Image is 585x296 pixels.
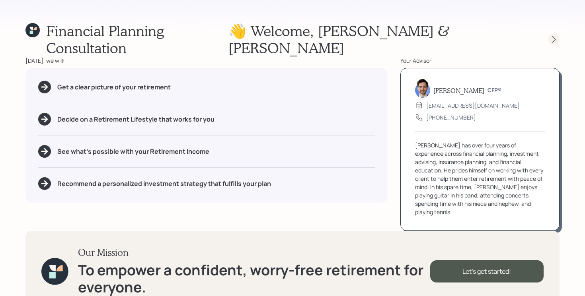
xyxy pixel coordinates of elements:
h5: Recommend a personalized investment strategy that fulfills your plan [57,180,271,188]
div: [EMAIL_ADDRESS][DOMAIN_NAME] [426,101,520,110]
h1: Financial Planning Consultation [46,22,228,56]
div: [PHONE_NUMBER] [426,113,476,122]
div: Let's get started! [430,260,544,282]
div: Your Advisor [400,56,560,65]
h3: Our Mission [78,247,430,258]
div: [PERSON_NAME] has over four years of experience across financial planning, investment advising, i... [415,141,545,216]
img: jonah-coleman-headshot.png [415,79,430,98]
div: [DATE], we will: [25,56,388,65]
h1: 👋 Welcome , [PERSON_NAME] & [PERSON_NAME] [228,22,534,56]
h5: See what's possible with your Retirement Income [57,148,209,155]
h5: [PERSON_NAME] [433,87,484,94]
h6: CFP® [487,87,501,94]
h5: Get a clear picture of your retirement [57,83,171,91]
h5: Decide on a Retirement Lifestyle that works for you [57,116,214,123]
h1: To empower a confident, worry-free retirement for everyone. [78,261,430,296]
